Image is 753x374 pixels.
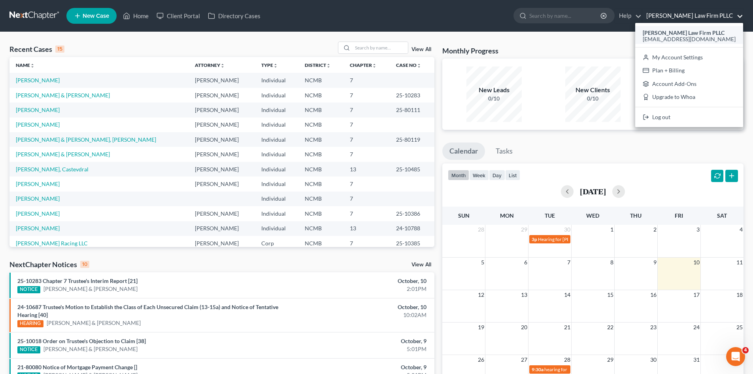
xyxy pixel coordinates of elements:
div: 10:02AM [295,311,427,319]
span: 29 [520,225,528,234]
a: [PERSON_NAME] [16,106,60,113]
div: NOTICE [17,346,40,353]
a: [PERSON_NAME] & [PERSON_NAME] [43,345,138,353]
td: 13 [343,221,390,236]
span: Tue [545,212,555,219]
span: New Case [83,13,109,19]
a: [PERSON_NAME] & [PERSON_NAME] [16,92,110,99]
td: Individual [255,221,298,236]
span: Thu [630,212,642,219]
a: View All [411,262,431,268]
td: NCMB [298,162,344,177]
a: Client Portal [153,9,204,23]
td: [PERSON_NAME] [189,162,255,177]
td: 24-10788 [390,221,434,236]
td: 25-80111 [390,103,434,117]
span: 4 [742,347,749,353]
a: Account Add-Ons [635,77,743,91]
strong: [PERSON_NAME] Law Firm PLLC [643,29,725,36]
span: 15 [606,290,614,300]
span: 31 [693,355,700,365]
div: October, 10 [295,277,427,285]
td: NCMB [298,206,344,221]
td: 7 [343,206,390,221]
span: Sun [458,212,470,219]
span: 18 [736,290,744,300]
td: 25-10386 [390,206,434,221]
a: My Account Settings [635,51,743,64]
td: 7 [343,88,390,103]
span: 1 [610,225,614,234]
a: Chapterunfold_more [350,62,377,68]
a: 25-10283 Chapter 7 Trustee's Interim Report [21] [17,277,138,284]
span: 28 [477,225,485,234]
span: Hearing for [PERSON_NAME] & [PERSON_NAME] [538,236,642,242]
div: Recent Cases [9,44,64,54]
td: 7 [343,103,390,117]
a: [PERSON_NAME] Racing LLC [16,240,88,247]
a: [PERSON_NAME] [16,210,60,217]
div: [PERSON_NAME] Law Firm PLLC [635,23,743,127]
td: [PERSON_NAME] [189,147,255,161]
div: October, 9 [295,363,427,371]
a: Home [119,9,153,23]
td: NCMB [298,88,344,103]
div: New Clients [565,85,621,95]
span: 11 [736,258,744,267]
td: NCMB [298,192,344,206]
span: 13 [520,290,528,300]
span: 27 [520,355,528,365]
span: Mon [500,212,514,219]
td: Individual [255,118,298,132]
td: [PERSON_NAME] [189,177,255,191]
td: Corp [255,236,298,251]
div: NOTICE [17,286,40,293]
td: 25-80119 [390,132,434,147]
div: October, 10 [295,303,427,311]
a: Case Nounfold_more [396,62,421,68]
td: 13 [343,162,390,177]
td: NCMB [298,147,344,161]
span: 20 [520,323,528,332]
span: Fri [675,212,683,219]
a: [PERSON_NAME] & [PERSON_NAME] [47,319,141,327]
span: 17 [693,290,700,300]
span: 2 [653,225,657,234]
span: Sat [717,212,727,219]
td: Individual [255,206,298,221]
td: Individual [255,177,298,191]
button: list [505,170,520,180]
div: HEARING [17,320,43,327]
a: View All [411,47,431,52]
a: Districtunfold_more [305,62,331,68]
span: 7 [566,258,571,267]
button: week [469,170,489,180]
td: 7 [343,177,390,191]
span: 30 [649,355,657,365]
td: NCMB [298,73,344,87]
td: 25-10385 [390,236,434,251]
input: Search by name... [529,8,602,23]
td: NCMB [298,221,344,236]
td: Individual [255,103,298,117]
a: Upgrade to Whoa [635,91,743,104]
a: [PERSON_NAME] [16,195,60,202]
a: 24-10687 Trustee's Motion to Establish the Class of Each Unsecured Claim (13-15a) and Notice of T... [17,304,278,318]
h2: [DATE] [580,187,606,196]
span: 3p [532,236,537,242]
span: 6 [523,258,528,267]
a: [PERSON_NAME] [16,121,60,128]
span: hearing for [PERSON_NAME] & [PERSON_NAME] [544,366,647,372]
span: 24 [693,323,700,332]
a: [PERSON_NAME], Castevdral [16,166,89,173]
td: NCMB [298,132,344,147]
div: NextChapter Notices [9,260,89,269]
span: 5 [480,258,485,267]
a: Calendar [442,142,485,160]
td: NCMB [298,236,344,251]
td: [PERSON_NAME] [189,73,255,87]
td: Individual [255,88,298,103]
div: 15 [55,46,64,53]
span: 25 [736,323,744,332]
span: 12 [477,290,485,300]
